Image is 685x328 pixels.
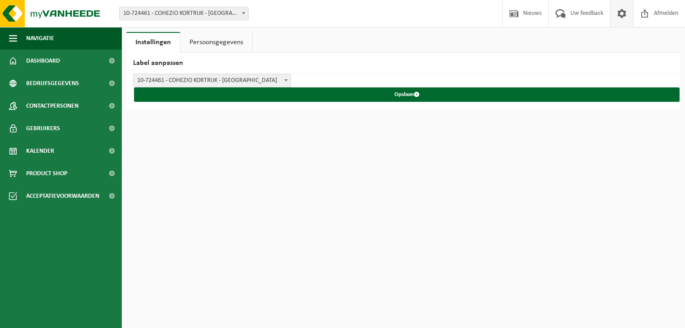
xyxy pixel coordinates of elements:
[126,53,680,74] h2: Label aanpassen
[26,72,79,95] span: Bedrijfsgegevens
[26,117,60,140] span: Gebruikers
[26,162,67,185] span: Product Shop
[120,7,248,20] span: 10-724461 - COHEZIO KORTRIJK - KORTRIJK
[26,27,54,50] span: Navigatie
[133,74,291,87] span: 10-724461 - COHEZIO KORTRIJK - KORTRIJK
[26,50,60,72] span: Dashboard
[134,74,291,87] span: 10-724461 - COHEZIO KORTRIJK - KORTRIJK
[181,32,252,53] a: Persoonsgegevens
[119,7,249,20] span: 10-724461 - COHEZIO KORTRIJK - KORTRIJK
[126,32,180,53] a: Instellingen
[26,185,99,207] span: Acceptatievoorwaarden
[134,87,680,102] button: Opslaan
[26,140,54,162] span: Kalender
[26,95,79,117] span: Contactpersonen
